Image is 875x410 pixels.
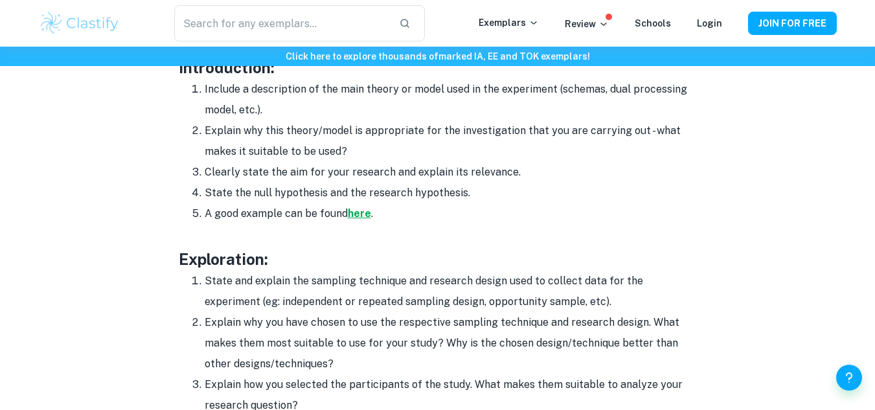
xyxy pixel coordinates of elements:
[635,18,671,28] a: Schools
[205,312,697,374] li: Explain why you have chosen to use the respective sampling technique and research design. What ma...
[205,79,697,120] li: Include a description of the main theory or model used in the experiment (schemas, dual processin...
[479,16,539,30] p: Exemplars
[179,247,697,271] h3: Exploration:
[205,203,697,224] li: A good example can be found .
[39,10,121,36] img: Clastify logo
[205,183,697,203] li: State the null hypothesis and the research hypothesis.
[179,56,697,79] h3: Introduction:
[205,120,697,162] li: Explain why this theory/model is appropriate for the investigation that you are carrying out - wh...
[697,18,722,28] a: Login
[174,5,388,41] input: Search for any exemplars...
[348,207,371,220] a: here
[205,162,697,183] li: Clearly state the aim for your research and explain its relevance.
[748,12,837,35] button: JOIN FOR FREE
[836,365,862,391] button: Help and Feedback
[205,271,697,312] li: State and explain the sampling technique and research design used to collect data for the experim...
[3,49,872,63] h6: Click here to explore thousands of marked IA, EE and TOK exemplars !
[565,17,609,31] p: Review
